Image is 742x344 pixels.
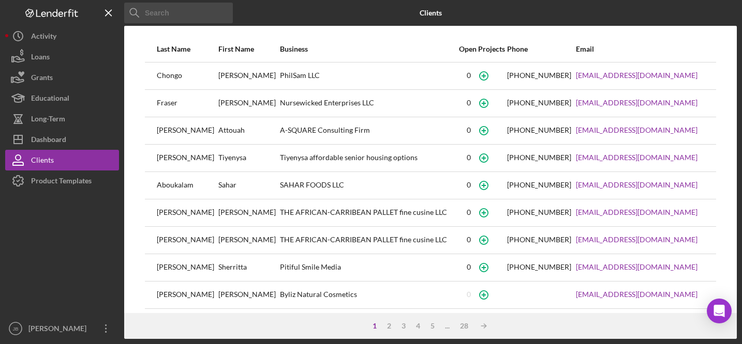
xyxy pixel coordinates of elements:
div: Business [280,45,456,53]
div: Fraser [157,90,217,116]
button: Loans [5,46,119,67]
div: 1 [367,322,382,330]
div: Loans [31,46,50,70]
a: [EMAIL_ADDRESS][DOMAIN_NAME] [576,290,698,299]
div: [PERSON_NAME] [157,282,217,308]
div: [PERSON_NAME] Desserts LLC [280,309,456,335]
div: 0 [467,181,471,189]
div: [PERSON_NAME] [218,200,279,226]
div: [PERSON_NAME] [218,63,279,89]
div: [PERSON_NAME] [157,309,217,335]
div: [PERSON_NAME] [157,118,217,144]
div: Aboukalam [157,173,217,198]
div: THE AFRICAN-CARRIBEAN PALLET fine cusine LLC [280,200,456,226]
div: [PERSON_NAME] [157,200,217,226]
div: 5 [425,322,440,330]
div: Pitiful Smile Media [280,255,456,280]
button: Long-Term [5,108,119,129]
div: [PERSON_NAME] [26,318,93,341]
div: 0 [467,236,471,244]
a: [EMAIL_ADDRESS][DOMAIN_NAME] [576,99,698,107]
div: Tiyenysa [218,145,279,171]
div: [PHONE_NUMBER] [507,126,571,134]
div: [PERSON_NAME] [218,227,279,253]
div: Open Intercom Messenger [707,299,732,323]
div: [PHONE_NUMBER] [507,71,571,80]
div: [PHONE_NUMBER] [507,181,571,189]
button: Product Templates [5,170,119,191]
div: [PHONE_NUMBER] [507,208,571,216]
button: JB[PERSON_NAME] [5,318,119,339]
div: 2 [382,322,396,330]
div: [PERSON_NAME] [157,145,217,171]
div: 0 [467,99,471,107]
a: [EMAIL_ADDRESS][DOMAIN_NAME] [576,181,698,189]
div: [PHONE_NUMBER] [507,153,571,162]
div: Long-Term [31,108,65,132]
div: [PHONE_NUMBER] [507,99,571,107]
div: Tiyenysa affordable senior housing options [280,145,456,171]
b: Clients [420,9,442,17]
div: [PHONE_NUMBER] [507,236,571,244]
a: [EMAIL_ADDRESS][DOMAIN_NAME] [576,126,698,134]
div: 0 [467,126,471,134]
div: Chongo [157,63,217,89]
div: ... [440,322,455,330]
div: 3 [396,322,411,330]
div: Nursewicked Enterprises LLC [280,90,456,116]
div: [PHONE_NUMBER] [507,263,571,271]
div: Grants [31,67,53,90]
div: Activity [31,26,56,49]
a: [EMAIL_ADDRESS][DOMAIN_NAME] [576,153,698,162]
div: PhilSam LLC [280,63,456,89]
div: Attouah [218,118,279,144]
div: 0 [467,263,471,271]
button: Activity [5,26,119,46]
div: 0 [467,290,471,299]
a: [EMAIL_ADDRESS][DOMAIN_NAME] [576,236,698,244]
div: 4 [411,322,425,330]
a: [EMAIL_ADDRESS][DOMAIN_NAME] [576,263,698,271]
text: JB [12,326,18,332]
div: Sahar [218,173,279,198]
div: First Name [218,45,279,53]
div: [PERSON_NAME] [218,282,279,308]
div: 0 [467,153,471,162]
div: Open Projects [457,45,506,53]
div: Product Templates [31,170,92,194]
div: Dashboard [31,129,66,152]
div: 0 [467,208,471,216]
div: Clients [31,150,54,173]
button: Dashboard [5,129,119,150]
input: Search [124,3,233,23]
div: [PERSON_NAME] [218,309,279,335]
div: Educational [31,88,69,111]
a: [EMAIL_ADDRESS][DOMAIN_NAME] [576,71,698,80]
div: SAHAR FOODS LLC [280,173,456,198]
a: [EMAIL_ADDRESS][DOMAIN_NAME] [576,208,698,216]
div: [PERSON_NAME] [157,255,217,280]
div: Email [576,45,704,53]
div: THE AFRICAN-CARRIBEAN PALLET fine cusine LLC [280,227,456,253]
button: Grants [5,67,119,88]
div: Phone [507,45,575,53]
div: [PERSON_NAME] [218,90,279,116]
button: Educational [5,88,119,108]
div: Sherritta [218,255,279,280]
button: Clients [5,150,119,170]
div: Byliz Natural Cosmetics [280,282,456,308]
div: 0 [467,71,471,80]
div: A-SQUARE Consulting Firm [280,118,456,144]
div: Last Name [157,45,217,53]
div: 28 [455,322,473,330]
div: [PERSON_NAME] [157,227,217,253]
